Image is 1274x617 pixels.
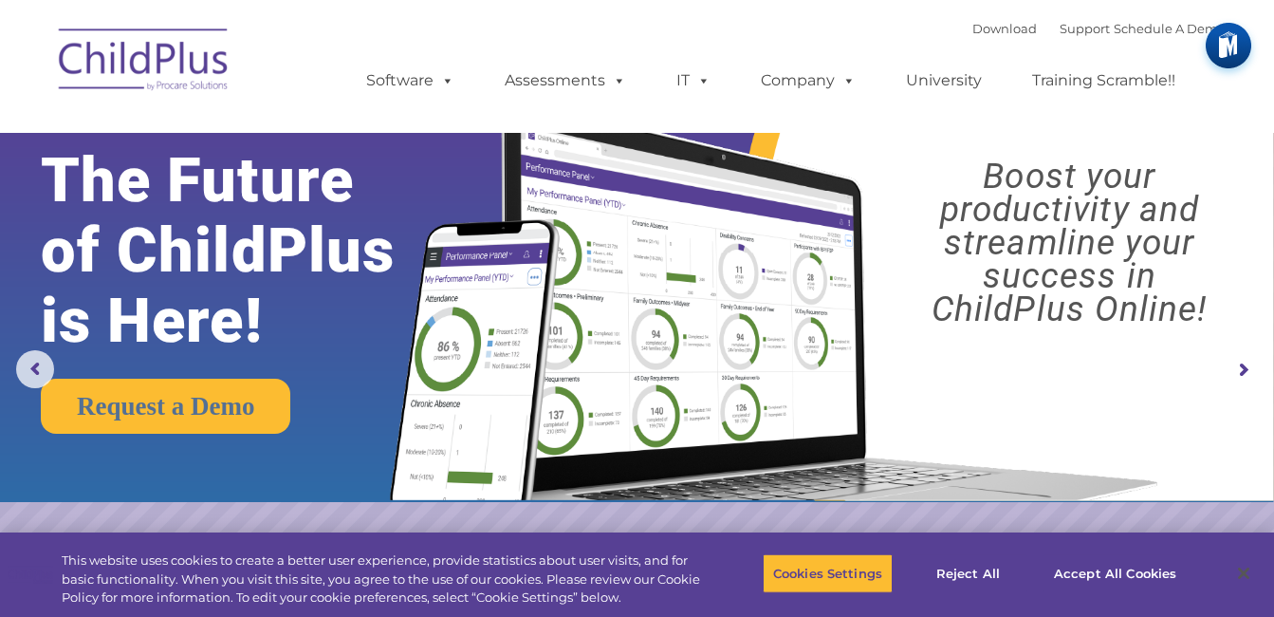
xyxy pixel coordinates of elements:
[972,21,1226,36] font: |
[41,145,448,356] rs-layer: The Future of ChildPlus is Here!
[41,379,290,434] a: Request a Demo
[742,62,875,100] a: Company
[763,553,893,593] button: Cookies Settings
[486,62,645,100] a: Assessments
[972,21,1037,36] a: Download
[1013,62,1194,100] a: Training Scramble!!
[49,15,239,110] img: ChildPlus by Procare Solutions
[1223,552,1265,594] button: Close
[1043,553,1187,593] button: Accept All Cookies
[264,203,344,217] span: Phone number
[909,553,1027,593] button: Reject All
[62,552,701,608] div: This website uses cookies to create a better user experience, provide statistics about user visit...
[1114,21,1226,36] a: Schedule A Demo
[887,62,1001,100] a: University
[347,62,473,100] a: Software
[657,62,729,100] a: IT
[1060,21,1110,36] a: Support
[264,125,322,140] span: Last name
[880,159,1259,326] rs-layer: Boost your productivity and streamline your success in ChildPlus Online!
